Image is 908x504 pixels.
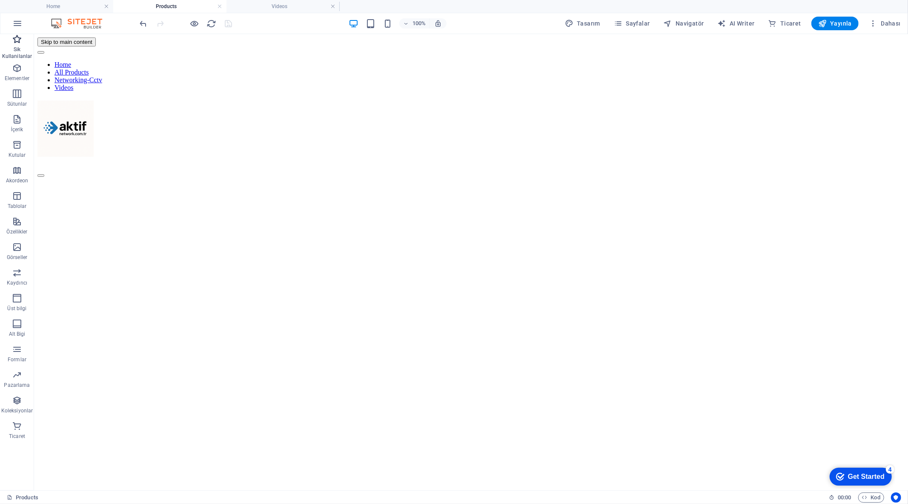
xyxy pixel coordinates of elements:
[6,228,27,235] p: Özellikler
[664,19,704,28] span: Navigatör
[49,18,113,29] img: Editor Logo
[818,19,852,28] span: Yayınla
[4,382,30,389] p: Pazarlama
[6,177,29,184] p: Akordeon
[7,492,38,503] a: Seçimi iptal etmek için tıkla. Sayfaları açmak için çift tıkla
[139,19,149,29] i: Geri al: Elementleri sil (Ctrl+Z)
[9,433,25,440] p: Ticaret
[25,9,62,17] div: Get Started
[862,492,880,503] span: Kod
[829,492,851,503] h6: Oturum süresi
[226,2,340,11] h4: Videos
[412,18,426,29] h6: 100%
[3,3,62,12] button: Skip to main content
[5,75,29,82] p: Elementler
[113,2,226,11] h4: Products
[865,17,904,30] button: Dahası
[838,492,851,503] span: 00 00
[561,17,604,30] button: Tasarım
[610,17,653,30] button: Sayfalar
[561,17,604,30] div: Tasarım (Ctrl+Alt+Y)
[869,19,901,28] span: Dahası
[8,203,27,210] p: Tablolar
[811,17,859,30] button: Yayınla
[189,18,200,29] button: Ön izleme modundan çıkıp düzenlemeye devam etmek için buraya tıklayın
[207,19,217,29] i: Sayfayı yeniden yükleyin
[891,492,901,503] button: Usercentrics
[7,4,69,22] div: Get Started 4 items remaining, 20% complete
[434,20,442,27] i: Yeniden boyutlandırmada yakınlaştırma düzeyini seçilen cihaza uyacak şekilde otomatik olarak ayarla.
[714,17,758,30] button: AI Writer
[768,19,801,28] span: Ticaret
[844,494,845,501] span: :
[138,18,149,29] button: undo
[765,17,805,30] button: Ticaret
[206,18,217,29] button: reload
[660,17,707,30] button: Navigatör
[858,492,884,503] button: Kod
[1,407,33,414] p: Koleksiyonlar
[399,18,430,29] button: 100%
[7,101,27,107] p: Sütunlar
[9,331,26,337] p: Alt Bigi
[565,19,600,28] span: Tasarım
[7,305,26,312] p: Üst bilgi
[11,126,23,133] p: İçerik
[614,19,650,28] span: Sayfalar
[63,2,72,10] div: 4
[8,356,26,363] p: Formlar
[9,152,26,158] p: Kutular
[7,254,27,261] p: Görseller
[7,279,27,286] p: Kaydırıcı
[718,19,755,28] span: AI Writer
